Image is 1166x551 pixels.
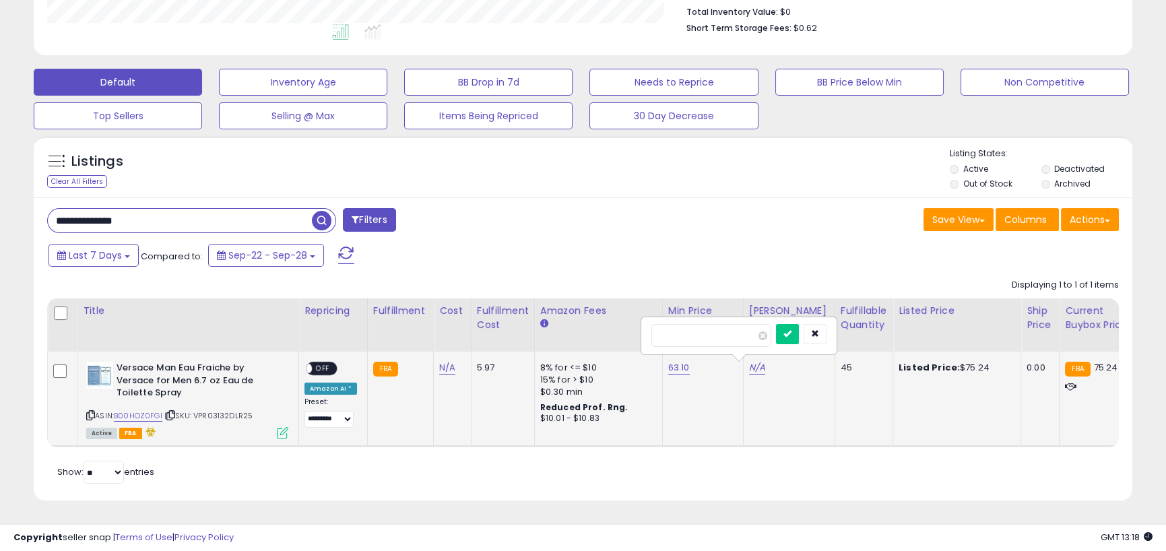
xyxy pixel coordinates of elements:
[57,465,154,478] span: Show: entries
[540,318,548,330] small: Amazon Fees.
[373,304,428,318] div: Fulfillment
[1004,213,1047,226] span: Columns
[540,304,657,318] div: Amazon Fees
[219,69,387,96] button: Inventory Age
[228,249,307,262] span: Sep-22 - Sep-28
[749,361,765,375] a: N/A
[312,363,333,375] span: OFF
[439,361,455,375] a: N/A
[668,304,738,318] div: Min Price
[924,208,994,231] button: Save View
[304,397,357,428] div: Preset:
[1012,279,1119,292] div: Displaying 1 to 1 of 1 items
[141,250,203,263] span: Compared to:
[114,410,162,422] a: B00HOZ0FGI
[1054,163,1105,174] label: Deactivated
[174,531,234,544] a: Privacy Policy
[1065,304,1134,332] div: Current Buybox Price
[1094,361,1118,374] span: 75.24
[540,413,652,424] div: $10.01 - $10.83
[963,178,1012,189] label: Out of Stock
[117,362,280,403] b: Versace Man Eau Fraiche by Versace for Men 6.7 oz Eau de Toilette Spray
[1027,304,1054,332] div: Ship Price
[686,6,778,18] b: Total Inventory Value:
[71,152,123,171] h5: Listings
[34,69,202,96] button: Default
[404,69,573,96] button: BB Drop in 7d
[540,386,652,398] div: $0.30 min
[963,163,987,174] label: Active
[373,362,398,377] small: FBA
[1027,362,1049,374] div: 0.00
[477,304,529,332] div: Fulfillment Cost
[1101,531,1153,544] span: 2025-10-6 13:18 GMT
[115,531,172,544] a: Terms of Use
[47,175,107,188] div: Clear All Filters
[13,531,63,544] strong: Copyright
[899,361,960,374] b: Listed Price:
[950,148,1132,160] p: Listing States:
[1061,208,1119,231] button: Actions
[34,102,202,129] button: Top Sellers
[686,3,1109,19] li: $0
[1054,178,1091,189] label: Archived
[793,22,817,34] span: $0.62
[208,244,324,267] button: Sep-22 - Sep-28
[540,374,652,386] div: 15% for > $10
[86,362,288,437] div: ASIN:
[899,304,1015,318] div: Listed Price
[899,362,1010,374] div: $75.24
[439,304,465,318] div: Cost
[69,249,122,262] span: Last 7 Days
[48,244,139,267] button: Last 7 Days
[841,304,887,332] div: Fulfillable Quantity
[219,102,387,129] button: Selling @ Max
[86,362,113,389] img: 51cxdavp5bL._SL40_.jpg
[589,69,758,96] button: Needs to Reprice
[477,362,524,374] div: 5.97
[996,208,1059,231] button: Columns
[13,531,234,544] div: seller snap | |
[775,69,944,96] button: BB Price Below Min
[304,383,357,395] div: Amazon AI *
[164,410,253,421] span: | SKU: VPR03132DLR25
[961,69,1129,96] button: Non Competitive
[589,102,758,129] button: 30 Day Decrease
[540,401,628,413] b: Reduced Prof. Rng.
[404,102,573,129] button: Items Being Repriced
[119,428,142,439] span: FBA
[686,22,791,34] b: Short Term Storage Fees:
[304,304,362,318] div: Repricing
[749,304,829,318] div: [PERSON_NAME]
[668,361,690,375] a: 63.10
[343,208,395,232] button: Filters
[1065,362,1090,377] small: FBA
[142,427,156,436] i: hazardous material
[86,428,117,439] span: All listings currently available for purchase on Amazon
[540,362,652,374] div: 8% for <= $10
[841,362,882,374] div: 45
[83,304,293,318] div: Title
